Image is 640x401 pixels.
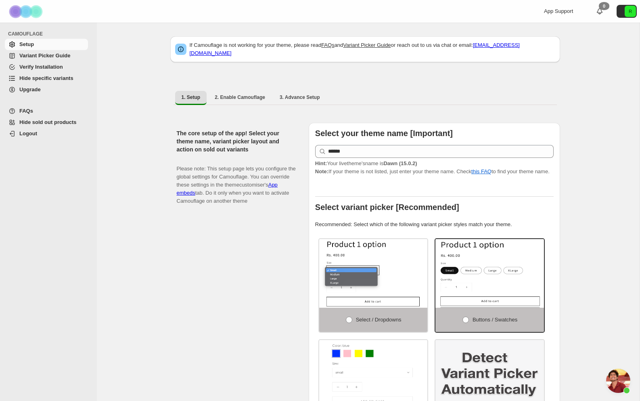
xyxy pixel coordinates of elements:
button: Avatar with initials R [617,5,637,18]
a: FAQs [321,42,335,48]
span: Verify Installation [19,64,63,70]
p: If Camouflage is not working for your theme, please read and or reach out to us via chat or email: [190,41,555,57]
span: CAMOUFLAGE [8,31,91,37]
a: Verify Installation [5,61,88,73]
img: Select / Dropdowns [319,239,428,308]
a: FAQs [5,105,88,117]
p: If your theme is not listed, just enter your theme name. Check to find your theme name. [315,160,554,176]
strong: Hint: [315,160,327,166]
span: Your live theme's name is [315,160,417,166]
a: Setup [5,39,88,50]
span: FAQs [19,108,33,114]
strong: Dawn (15.0.2) [383,160,417,166]
a: Variant Picker Guide [343,42,391,48]
b: Select your theme name [Important] [315,129,453,138]
span: 2. Enable Camouflage [215,94,265,101]
div: 0 [599,2,609,10]
span: Avatar with initials R [625,6,636,17]
b: Select variant picker [Recommended] [315,203,459,212]
p: Please note: This setup page lets you configure the global settings for Camouflage. You can overr... [177,157,296,205]
a: Hide specific variants [5,73,88,84]
h2: The core setup of the app! Select your theme name, variant picker layout and action on sold out v... [177,129,296,153]
span: Upgrade [19,86,41,92]
a: 0 [596,7,604,15]
a: Upgrade [5,84,88,95]
span: Hide specific variants [19,75,73,81]
p: Recommended: Select which of the following variant picker styles match your theme. [315,220,554,229]
span: Select / Dropdowns [356,317,402,323]
div: Chat öffnen [606,369,630,393]
img: Buttons / Swatches [435,239,544,308]
text: R [629,9,632,14]
a: Hide sold out products [5,117,88,128]
span: Hide sold out products [19,119,77,125]
span: Buttons / Swatches [473,317,517,323]
span: Variant Picker Guide [19,52,70,59]
span: Setup [19,41,34,47]
span: 3. Advance Setup [280,94,320,101]
span: App Support [544,8,573,14]
a: this FAQ [471,168,492,174]
a: Variant Picker Guide [5,50,88,61]
a: Logout [5,128,88,139]
img: Camouflage [6,0,47,23]
strong: Note: [315,168,328,174]
span: Logout [19,130,37,136]
span: 1. Setup [182,94,201,101]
